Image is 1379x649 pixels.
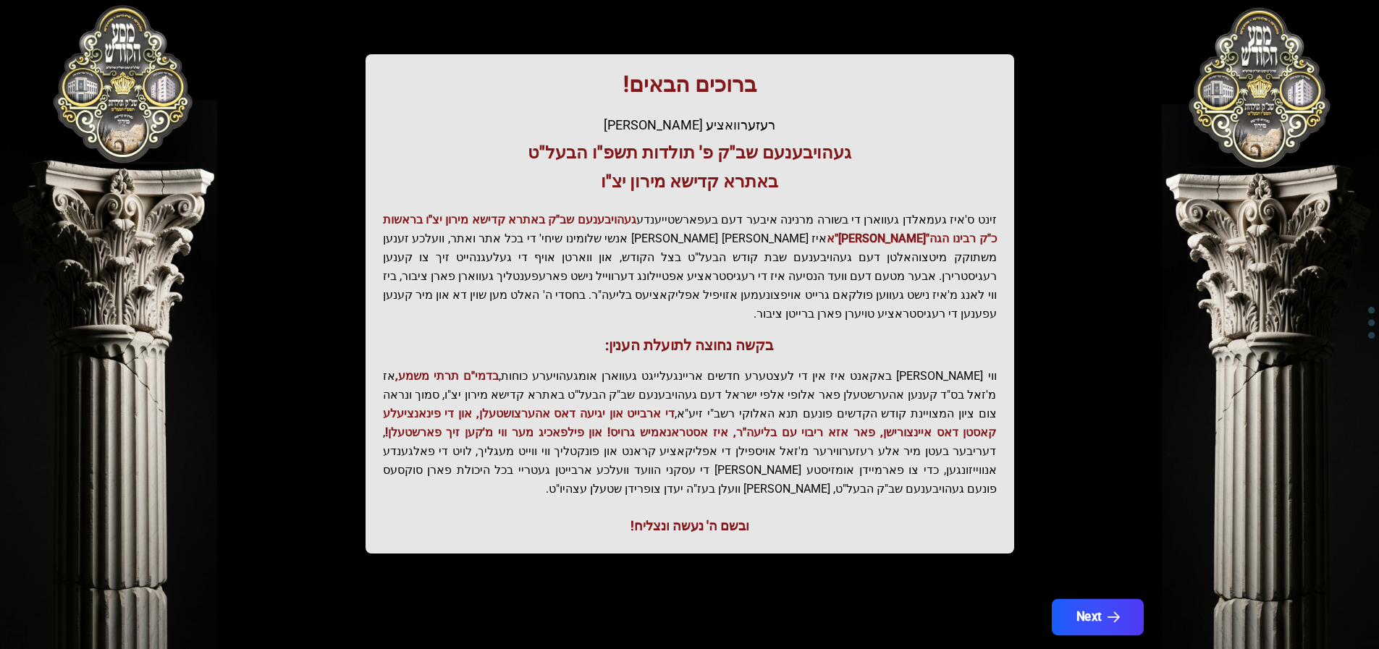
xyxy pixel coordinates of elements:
[383,72,997,98] h1: ברוכים הבאים!
[383,367,997,499] p: ווי [PERSON_NAME] באקאנט איז אין די לעצטערע חדשים אריינגעלייגט געווארן אומגעהויערע כוחות, אז מ'זא...
[383,516,997,536] div: ובשם ה' נעשה ונצליח!
[383,141,997,164] h3: געהויבענעם שב"ק פ' תולדות תשפ"ו הבעל"ט
[383,213,997,245] span: געהויבענעם שב"ק באתרא קדישא מירון יצ"ו בראשות כ"ק רבינו הגה"[PERSON_NAME]"א
[383,335,997,355] h3: בקשה נחוצה לתועלת הענין:
[383,407,997,439] span: די ארבייט און יגיעה דאס אהערצושטעלן, און די פינאנציעלע קאסטן דאס איינצורישן, פאר אזא ריבוי עם בלי...
[383,170,997,193] h3: באתרא קדישא מירון יצ"ו
[383,211,997,323] p: זינט ס'איז געמאלדן געווארן די בשורה מרנינה איבער דעם בעפארשטייענדע איז [PERSON_NAME] [PERSON_NAME...
[1051,599,1143,635] button: Next
[383,115,997,135] div: רעזערוואציע [PERSON_NAME]
[395,369,499,383] span: בדמי"ם תרתי משמע,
